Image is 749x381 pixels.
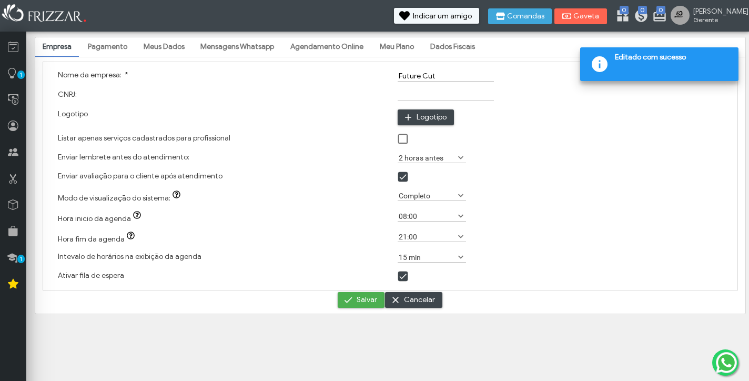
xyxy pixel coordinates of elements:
[423,38,482,56] a: Dados Fiscais
[693,7,741,16] span: [PERSON_NAME]
[58,271,124,280] label: Ativar fila de espera
[58,90,77,99] label: CNPJ:
[398,153,457,163] label: 2 horas antes
[404,292,435,308] span: Cancelar
[58,71,128,79] label: Nome da empresa:
[554,8,607,24] button: Gaveta
[714,350,739,375] img: whatsapp.png
[385,292,442,308] button: Cancelar
[58,172,222,181] label: Enviar avaliação para o cliente após atendimento
[638,6,647,14] span: 0
[338,292,384,308] button: Salvar
[652,8,663,25] a: 0
[58,194,186,203] label: Modo de visualização do sistema:
[398,211,457,221] label: 08:00
[17,255,25,263] span: 1
[615,8,626,25] a: 0
[573,13,600,20] span: Gaveta
[507,13,544,20] span: Comandas
[615,53,731,65] span: Editado com sucesso
[620,6,629,14] span: 0
[398,252,457,262] label: 15 min
[58,109,88,118] label: Logotipo
[17,71,25,79] span: 1
[398,190,457,200] label: Completo
[136,38,192,56] a: Meus Dados
[634,8,644,25] a: 0
[398,232,457,242] label: 21:00
[283,38,371,56] a: Agendamento Online
[693,16,741,24] span: Gerente
[193,38,281,56] a: Mensagens Whatsapp
[488,8,552,24] button: Comandas
[58,252,201,261] label: Intevalo de horários na exibição da agenda
[413,13,472,20] span: Indicar um amigo
[58,235,140,244] label: Hora fim da agenda
[131,211,146,222] button: Hora inicio da agenda
[170,190,185,201] button: Modo de visualização do sistema:
[656,6,665,14] span: 0
[35,38,79,56] a: Empresa
[58,153,189,162] label: Enviar lembrete antes do atendimento:
[58,214,146,223] label: Hora inicio da agenda
[80,38,135,56] a: Pagamento
[58,134,230,143] label: Listar apenas serviços cadastrados para profissional
[671,6,744,27] a: [PERSON_NAME] Gerente
[125,232,139,242] button: Hora fim da agenda
[357,292,377,308] span: Salvar
[372,38,421,56] a: Meu Plano
[394,8,479,24] button: Indicar um amigo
